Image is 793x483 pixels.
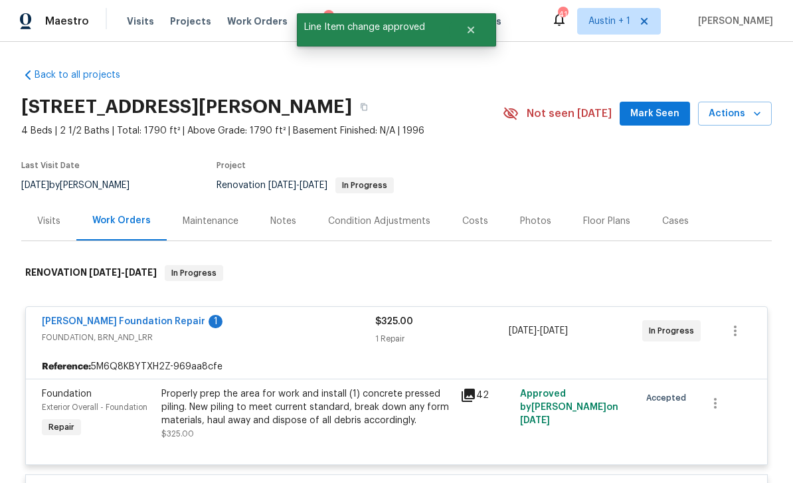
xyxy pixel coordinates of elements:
span: Accepted [646,391,691,405]
span: Projects [170,15,211,28]
div: Costs [462,215,488,228]
div: Maintenance [183,215,238,228]
div: 5M6Q8KBYTXH2Z-969aa8cfe [26,355,767,379]
span: $325.00 [375,317,413,326]
span: $325.00 [161,430,194,438]
span: Renovation [217,181,394,190]
span: Mark Seen [630,106,679,122]
div: Work Orders [92,214,151,227]
div: 41 [558,8,567,21]
span: [DATE] [21,181,49,190]
div: 1 [209,315,222,328]
span: [PERSON_NAME] [693,15,773,28]
div: 1 Repair [375,332,509,345]
span: In Progress [337,181,393,189]
span: [DATE] [268,181,296,190]
div: Condition Adjustments [328,215,430,228]
button: Close [449,17,493,43]
div: Notes [270,215,296,228]
span: - [89,268,157,277]
button: Actions [698,102,772,126]
h6: RENOVATION [25,265,157,281]
span: Visits [127,15,154,28]
div: Photos [520,215,551,228]
span: [DATE] [89,268,121,277]
button: Mark Seen [620,102,690,126]
span: Foundation [42,389,92,399]
span: Approved by [PERSON_NAME] on [520,389,618,425]
h2: [STREET_ADDRESS][PERSON_NAME] [21,100,352,114]
span: FOUNDATION, BRN_AND_LRR [42,331,375,344]
span: Last Visit Date [21,161,80,169]
span: - [509,324,568,338]
span: Repair [43,421,80,434]
b: Reference: [42,360,91,373]
span: Exterior Overall - Foundation [42,403,147,411]
div: Properly prep the area for work and install (1) concrete pressed piling. New piling to meet curre... [161,387,452,427]
span: [DATE] [125,268,157,277]
div: 2 [323,10,334,23]
span: In Progress [166,266,222,280]
div: by [PERSON_NAME] [21,177,145,193]
div: 42 [460,387,512,403]
span: Project [217,161,246,169]
div: Floor Plans [583,215,630,228]
span: [DATE] [520,416,550,425]
span: Line Item change approved [297,13,449,41]
span: [DATE] [540,326,568,336]
div: Cases [662,215,689,228]
span: 4 Beds | 2 1/2 Baths | Total: 1790 ft² | Above Grade: 1790 ft² | Basement Finished: N/A | 1996 [21,124,503,138]
span: Actions [709,106,761,122]
span: Not seen [DATE] [527,107,612,120]
a: Back to all projects [21,68,149,82]
span: Austin + 1 [588,15,630,28]
div: RENOVATION [DATE]-[DATE]In Progress [21,252,772,294]
span: Work Orders [227,15,288,28]
a: [PERSON_NAME] Foundation Repair [42,317,205,326]
span: [DATE] [509,326,537,336]
span: Maestro [45,15,89,28]
button: Copy Address [352,95,376,119]
span: - [268,181,327,190]
span: [DATE] [300,181,327,190]
span: In Progress [649,324,699,338]
div: Visits [37,215,60,228]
